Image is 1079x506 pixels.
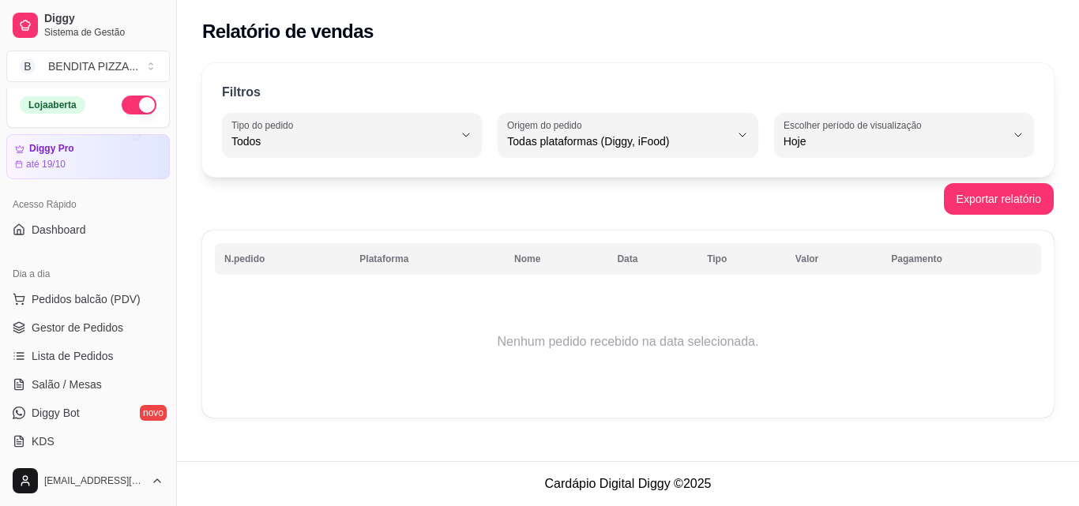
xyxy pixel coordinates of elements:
button: Tipo do pedidoTodos [222,113,482,157]
a: Gestor de Pedidos [6,315,170,340]
span: [EMAIL_ADDRESS][DOMAIN_NAME] [44,474,145,487]
article: até 19/10 [26,158,66,171]
span: Diggy Bot [32,405,80,421]
span: B [20,58,36,74]
span: Todos [231,133,453,149]
th: Data [607,243,697,275]
div: Loja aberta [20,96,85,114]
button: Alterar Status [122,96,156,114]
button: Escolher período de visualizaçãoHoje [774,113,1034,157]
label: Escolher período de visualização [784,118,927,132]
div: Acesso Rápido [6,192,170,217]
a: Diggy Proaté 19/10 [6,134,170,179]
th: Plataforma [350,243,505,275]
label: Tipo do pedido [231,118,299,132]
article: Diggy Pro [29,143,74,155]
span: KDS [32,433,55,449]
th: Nome [505,243,607,275]
span: Hoje [784,133,1006,149]
a: DiggySistema de Gestão [6,6,170,44]
footer: Cardápio Digital Diggy © 2025 [177,461,1079,506]
span: Gestor de Pedidos [32,320,123,335]
div: BENDITA PIZZA ... [48,58,138,74]
span: Pedidos balcão (PDV) [32,291,141,307]
th: Pagamento [882,243,1041,275]
button: Origem do pedidoTodas plataformas (Diggy, iFood) [498,113,758,157]
th: Tipo [697,243,786,275]
a: Lista de Pedidos [6,343,170,369]
label: Origem do pedido [507,118,587,132]
button: Exportar relatório [944,183,1054,215]
button: Select a team [6,51,170,82]
span: Dashboard [32,222,86,238]
th: Valor [786,243,882,275]
span: Lista de Pedidos [32,348,114,364]
button: Pedidos balcão (PDV) [6,287,170,312]
span: Diggy [44,12,164,26]
button: [EMAIL_ADDRESS][DOMAIN_NAME] [6,462,170,500]
div: Dia a dia [6,261,170,287]
h2: Relatório de vendas [202,19,374,44]
a: KDS [6,429,170,454]
th: N.pedido [215,243,350,275]
a: Diggy Botnovo [6,400,170,425]
a: Salão / Mesas [6,372,170,397]
p: Filtros [222,83,261,102]
span: Sistema de Gestão [44,26,164,39]
span: Todas plataformas (Diggy, iFood) [507,133,729,149]
td: Nenhum pedido recebido na data selecionada. [215,279,1041,405]
span: Salão / Mesas [32,377,102,392]
a: Dashboard [6,217,170,242]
